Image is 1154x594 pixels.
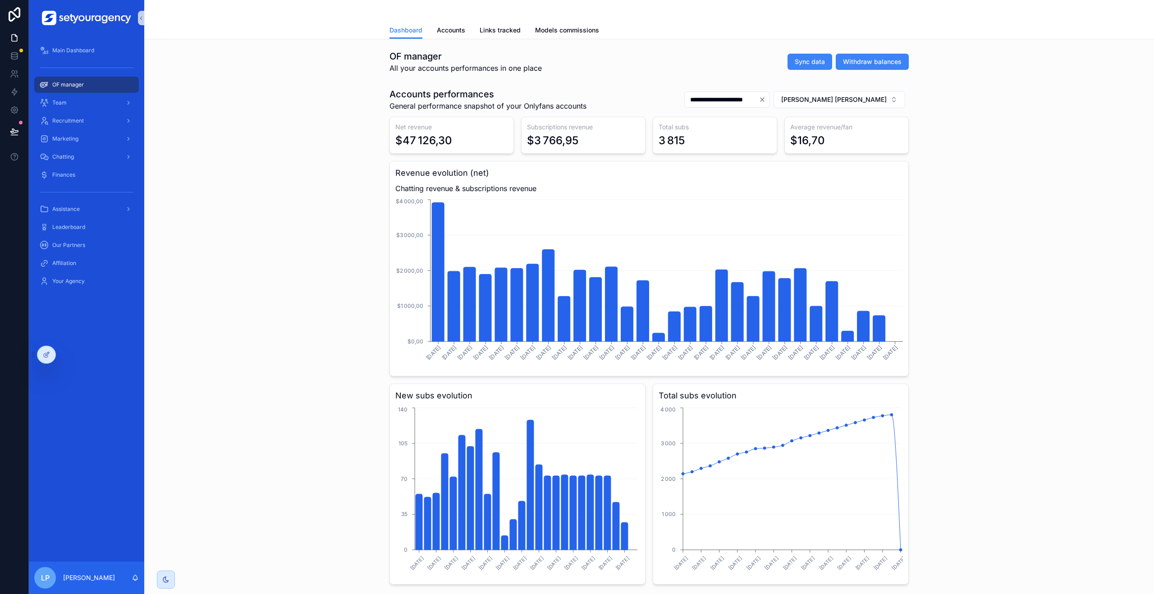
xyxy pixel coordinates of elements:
tspan: [DATE] [614,344,631,361]
tspan: 1 000 [662,511,676,517]
text: [DATE] [512,555,528,571]
tspan: [DATE] [551,344,568,361]
a: Marketing [34,131,139,147]
text: [DATE] [580,555,596,571]
text: [DATE] [818,555,834,571]
text: [DATE] [563,555,579,571]
button: Withdraw balances [836,54,909,70]
a: Models commissions [535,22,599,40]
a: Recruitment [34,113,139,129]
tspan: [DATE] [504,344,521,361]
tspan: 2 000 [661,475,676,482]
a: OF manager [34,77,139,93]
tspan: [DATE] [834,344,852,361]
a: Affiliation [34,255,139,271]
text: [DATE] [426,555,442,571]
h3: Subscriptions revenue [527,123,640,132]
a: Accounts [437,22,465,40]
span: Affiliation [52,260,76,267]
div: $16,70 [790,133,825,148]
div: $3 766,95 [527,133,578,148]
span: Chatting revenue & subscriptions revenue [395,183,903,194]
span: Accounts [437,26,465,35]
div: 3 815 [659,133,685,148]
tspan: $3 000,00 [396,232,423,238]
h3: Average revenue/fan [790,123,903,132]
tspan: [DATE] [472,344,489,361]
text: [DATE] [709,555,725,571]
button: Sync data [788,54,832,70]
tspan: [DATE] [881,344,898,361]
tspan: 70 [401,475,408,482]
tspan: [DATE] [456,344,473,361]
tspan: [DATE] [425,344,442,361]
tspan: 105 [398,440,408,447]
span: Main Dashboard [52,47,94,54]
text: [DATE] [529,555,545,571]
span: [PERSON_NAME] [PERSON_NAME] [781,95,887,104]
tspan: 0 [404,546,408,553]
tspan: $2 000,00 [396,267,423,274]
tspan: $4 000,00 [396,198,423,205]
h3: Total subs evolution [659,389,903,402]
span: OF manager [52,81,84,88]
tspan: [DATE] [771,344,788,361]
tspan: 0 [672,546,676,553]
span: Assistance [52,206,80,213]
tspan: $1 000,00 [397,302,423,309]
tspan: $0,00 [408,338,423,345]
tspan: [DATE] [535,344,552,361]
text: [DATE] [764,555,780,571]
a: Finances [34,167,139,183]
text: [DATE] [409,555,425,571]
h1: Accounts performances [389,88,586,101]
span: Recruitment [52,117,84,124]
tspan: [DATE] [850,344,867,361]
button: Clear [759,96,769,103]
span: Links tracked [480,26,521,35]
span: Your Agency [52,278,85,285]
a: Assistance [34,201,139,217]
text: [DATE] [691,555,707,571]
span: Chatting [52,153,74,160]
span: All your accounts performances in one place [389,63,542,73]
div: scrollable content [29,36,144,301]
tspan: [DATE] [724,344,741,361]
h3: Revenue evolution (net) [395,167,903,179]
a: Main Dashboard [34,42,139,59]
tspan: [DATE] [582,344,600,361]
tspan: [DATE] [567,344,584,361]
a: Leaderboard [34,219,139,235]
tspan: [DATE] [519,344,536,361]
tspan: [DATE] [803,344,820,361]
tspan: [DATE] [629,344,646,361]
text: [DATE] [800,555,816,571]
tspan: [DATE] [866,344,883,361]
text: [DATE] [872,555,888,571]
a: Links tracked [480,22,521,40]
tspan: [DATE] [440,344,458,361]
tspan: 140 [398,406,408,413]
h3: New subs evolution [395,389,640,402]
span: LP [41,572,50,583]
tspan: [DATE] [708,344,725,361]
a: Chatting [34,149,139,165]
tspan: [DATE] [819,344,836,361]
text: [DATE] [460,555,476,571]
text: [DATE] [836,555,852,571]
h1: OF manager [389,50,542,63]
span: Our Partners [52,242,85,249]
h3: Total subs [659,123,771,132]
div: chart [395,406,640,579]
span: Marketing [52,135,78,142]
tspan: [DATE] [677,344,694,361]
a: Dashboard [389,22,422,39]
tspan: 35 [401,511,408,517]
text: [DATE] [546,555,562,571]
tspan: [DATE] [787,344,804,361]
a: Team [34,95,139,111]
tspan: [DATE] [645,344,662,361]
span: General performance snapshot of your Onlyfans accounts [389,101,586,111]
text: [DATE] [477,555,494,571]
span: Team [52,99,67,106]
